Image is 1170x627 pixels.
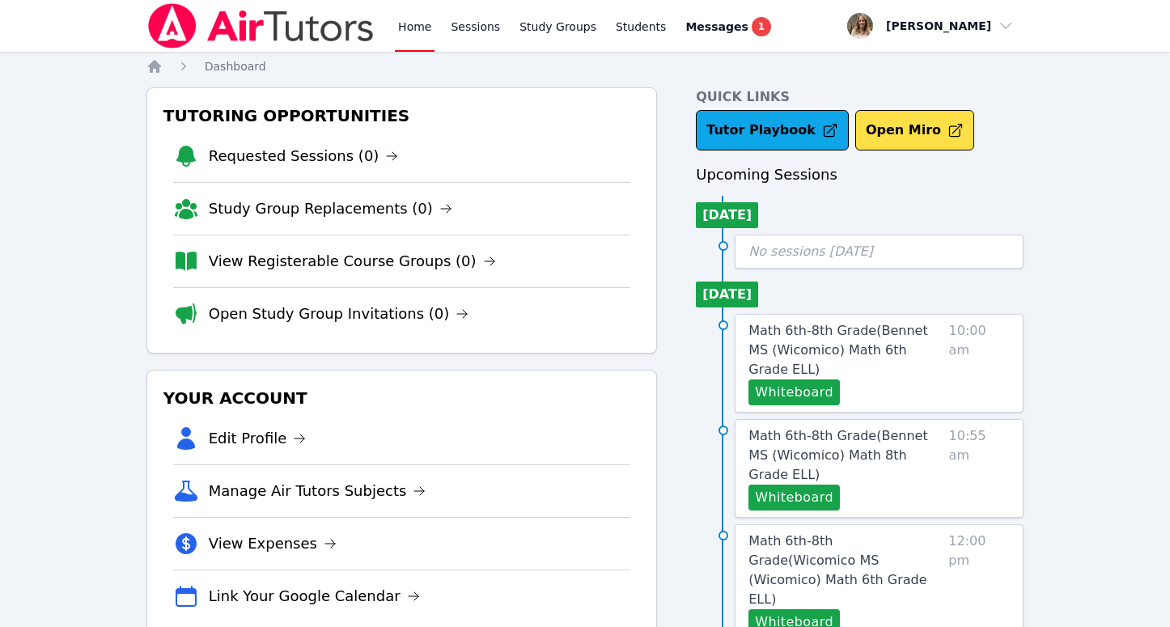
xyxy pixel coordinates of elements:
button: Whiteboard [748,379,840,405]
span: 1 [752,17,771,36]
a: Math 6th-8th Grade(Bennet MS (Wicomico) Math 8th Grade ELL) [748,426,942,485]
a: Math 6th-8th Grade(Bennet MS (Wicomico) Math 6th Grade ELL) [748,321,942,379]
span: 10:00 am [949,321,1011,405]
span: Math 6th-8th Grade ( Bennet MS (Wicomico) Math 8th Grade ELL ) [748,428,927,482]
span: No sessions [DATE] [748,244,873,259]
li: [DATE] [696,282,758,307]
span: 10:55 am [949,426,1011,510]
a: Manage Air Tutors Subjects [209,480,426,502]
img: Air Tutors [146,3,375,49]
h4: Quick Links [696,87,1024,107]
nav: Breadcrumb [146,58,1024,74]
a: Study Group Replacements (0) [209,197,452,220]
h3: Tutoring Opportunities [160,101,644,130]
a: Link Your Google Calendar [209,585,420,608]
a: Math 6th-8th Grade(Wicomico MS (Wicomico) Math 6th Grade ELL) [748,532,942,609]
h3: Upcoming Sessions [696,163,1024,186]
a: Requested Sessions (0) [209,145,399,167]
span: Dashboard [205,60,266,73]
button: Open Miro [855,110,974,150]
a: Edit Profile [209,427,307,450]
h3: Your Account [160,383,644,413]
span: Math 6th-8th Grade ( Wicomico MS (Wicomico) Math 6th Grade ELL ) [748,533,926,607]
a: View Registerable Course Groups (0) [209,250,496,273]
span: Math 6th-8th Grade ( Bennet MS (Wicomico) Math 6th Grade ELL ) [748,323,927,377]
a: Tutor Playbook [696,110,849,150]
a: Open Study Group Invitations (0) [209,303,469,325]
a: Dashboard [205,58,266,74]
button: Whiteboard [748,485,840,510]
li: [DATE] [696,202,758,228]
a: View Expenses [209,532,337,555]
span: Messages [685,19,748,35]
